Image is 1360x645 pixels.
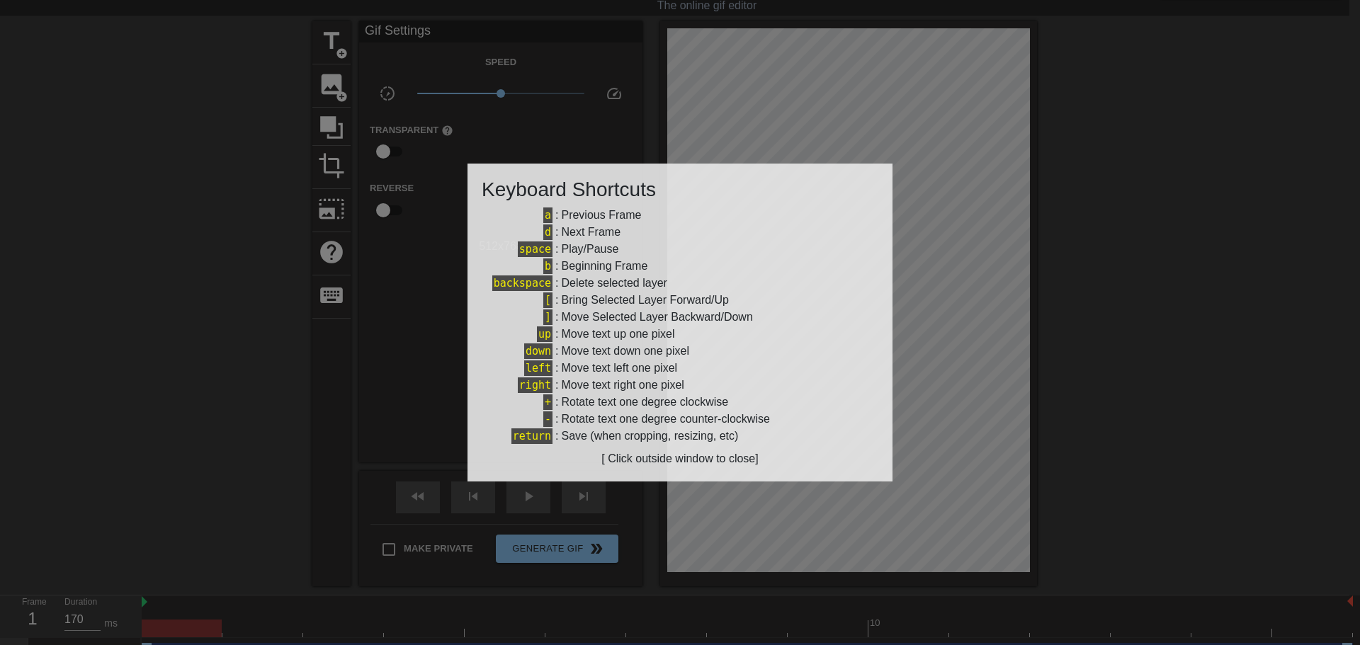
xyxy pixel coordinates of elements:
[511,428,552,444] span: return
[561,326,674,343] div: Move text up one pixel
[492,275,552,291] span: backspace
[482,207,878,224] div: :
[482,326,878,343] div: :
[482,394,878,411] div: :
[561,411,769,428] div: Rotate text one degree counter-clockwise
[561,377,684,394] div: Move text right one pixel
[543,411,552,427] span: -
[561,428,738,445] div: Save (when cropping, resizing, etc)
[482,224,878,241] div: :
[524,343,552,359] span: down
[561,275,667,292] div: Delete selected layer
[543,394,552,410] span: +
[482,275,878,292] div: :
[482,428,878,445] div: :
[524,360,552,376] span: left
[561,394,728,411] div: Rotate text one degree clockwise
[561,360,677,377] div: Move text left one pixel
[537,326,552,342] span: up
[561,309,752,326] div: Move Selected Layer Backward/Down
[482,411,878,428] div: :
[482,258,878,275] div: :
[561,241,618,258] div: Play/Pause
[482,178,878,202] h3: Keyboard Shortcuts
[543,309,552,325] span: ]
[543,207,552,223] span: a
[482,377,878,394] div: :
[482,309,878,326] div: :
[561,292,729,309] div: Bring Selected Layer Forward/Up
[518,377,552,393] span: right
[482,292,878,309] div: :
[543,224,552,240] span: d
[561,207,641,224] div: Previous Frame
[561,224,620,241] div: Next Frame
[482,343,878,360] div: :
[543,292,552,308] span: [
[543,258,552,274] span: b
[518,241,552,257] span: space
[561,343,689,360] div: Move text down one pixel
[482,241,878,258] div: :
[482,450,878,467] div: [ Click outside window to close]
[561,258,647,275] div: Beginning Frame
[482,360,878,377] div: :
